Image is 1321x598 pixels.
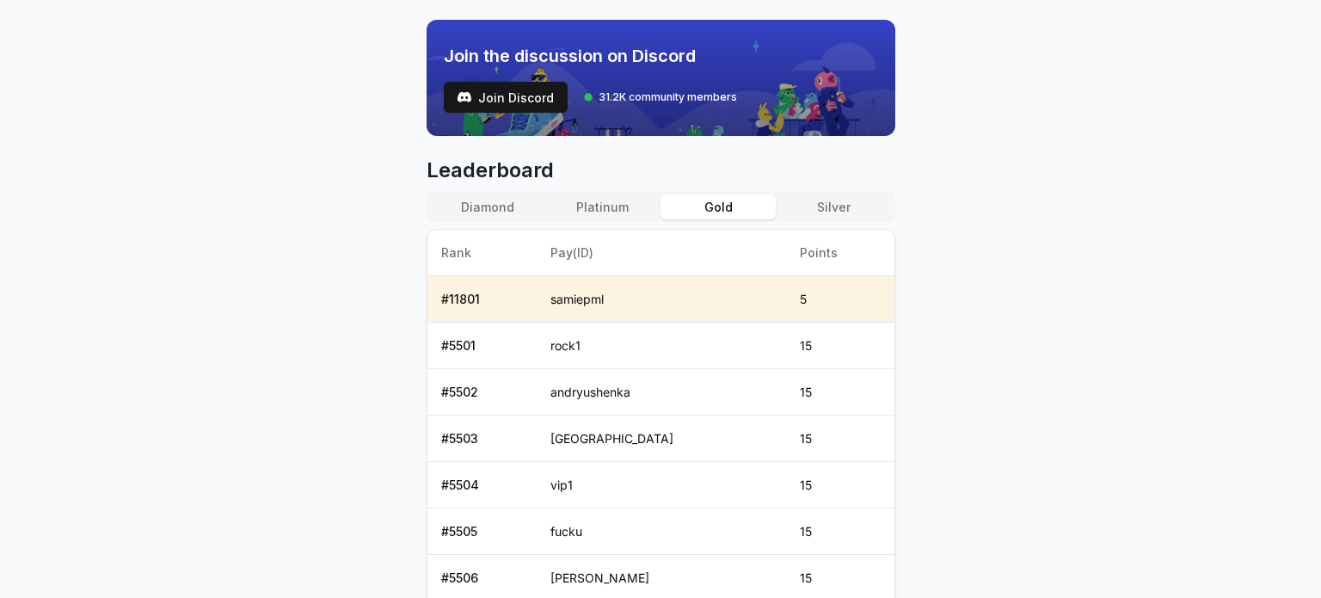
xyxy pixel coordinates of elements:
img: test [458,90,471,104]
td: # 5503 [427,416,537,462]
td: 5 [786,276,894,323]
button: Join Discord [444,82,568,113]
td: [GEOGRAPHIC_DATA] [537,416,786,462]
td: rock1 [537,323,786,369]
td: 15 [786,416,894,462]
span: 31.2K community members [599,90,737,104]
td: # 11801 [427,276,537,323]
td: # 5502 [427,369,537,416]
a: testJoin Discord [444,82,568,113]
td: # 5501 [427,323,537,369]
button: Platinum [545,194,660,219]
span: Leaderboard [427,157,895,184]
td: 15 [786,509,894,555]
td: 15 [786,323,894,369]
td: 15 [786,462,894,509]
td: andryushenka [537,369,786,416]
th: Rank [427,230,537,276]
td: # 5504 [427,462,537,509]
button: Diamond [430,194,545,219]
td: 15 [786,369,894,416]
th: Pay(ID) [537,230,786,276]
th: Points [786,230,894,276]
td: fucku [537,509,786,555]
td: # 5505 [427,509,537,555]
td: vip1 [537,462,786,509]
button: Gold [660,194,776,219]
span: Join Discord [478,89,554,107]
button: Silver [776,194,891,219]
img: discord_banner [427,20,895,136]
td: samiepml [537,276,786,323]
span: Join the discussion on Discord [444,44,737,68]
